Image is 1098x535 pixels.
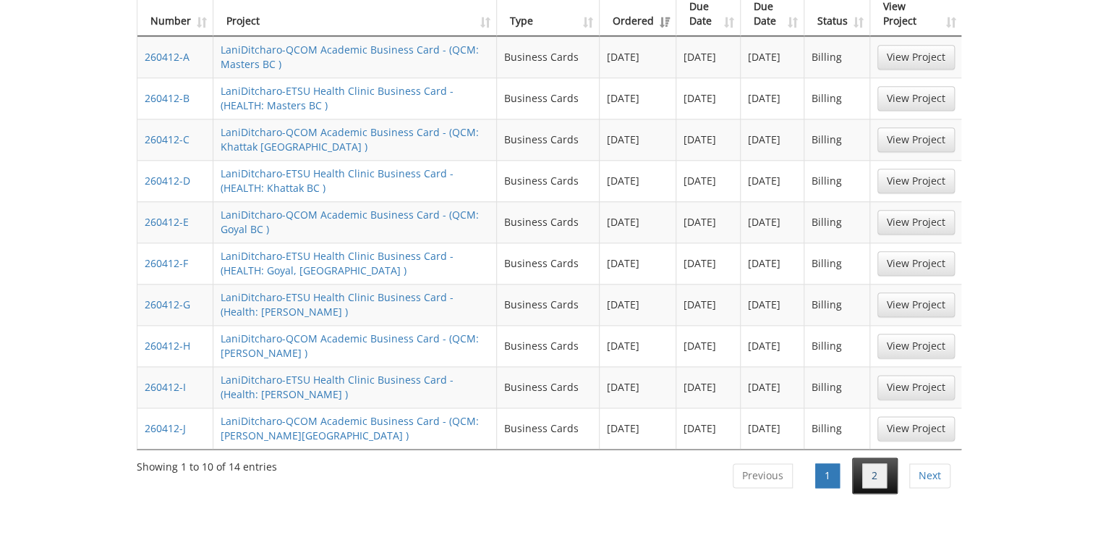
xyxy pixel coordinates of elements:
[804,36,870,77] td: Billing
[221,84,454,112] a: LaniDitcharo-ETSU Health Clinic Business Card - (HEALTH: Masters BC )
[145,91,190,105] a: 260412-B
[804,119,870,160] td: Billing
[676,243,740,284] td: [DATE]
[497,366,600,408] td: Business Cards
[804,366,870,408] td: Billing
[221,414,479,442] a: LaniDitcharo-QCOM Academic Business Card - (QCM: [PERSON_NAME][GEOGRAPHIC_DATA] )
[676,201,740,243] td: [DATE]
[497,408,600,449] td: Business Cards
[137,454,277,474] div: Showing 1 to 10 of 14 entries
[741,284,804,325] td: [DATE]
[497,119,600,160] td: Business Cards
[600,284,676,325] td: [DATE]
[497,160,600,201] td: Business Cards
[877,127,955,152] a: View Project
[804,284,870,325] td: Billing
[862,463,887,488] a: 2
[221,125,479,153] a: LaniDitcharo-QCOM Academic Business Card - (QCM: Khattak [GEOGRAPHIC_DATA] )
[221,332,479,360] a: LaniDitcharo-QCOM Academic Business Card - (QCM: [PERSON_NAME] )
[221,167,454,195] a: LaniDitcharo-ETSU Health Clinic Business Card - (HEALTH: Khattak BC )
[497,284,600,325] td: Business Cards
[676,119,740,160] td: [DATE]
[497,325,600,366] td: Business Cards
[497,201,600,243] td: Business Cards
[804,408,870,449] td: Billing
[600,243,676,284] td: [DATE]
[741,243,804,284] td: [DATE]
[804,243,870,284] td: Billing
[600,119,676,160] td: [DATE]
[877,251,955,276] a: View Project
[221,290,454,319] a: LaniDitcharo-ETSU Health Clinic Business Card - (Health: [PERSON_NAME] )
[600,77,676,119] td: [DATE]
[600,160,676,201] td: [DATE]
[497,243,600,284] td: Business Cards
[600,366,676,408] td: [DATE]
[221,43,479,71] a: LaniDitcharo-QCOM Academic Business Card - (QCM: Masters BC )
[676,408,740,449] td: [DATE]
[497,77,600,119] td: Business Cards
[145,298,190,311] a: 260412-G
[741,408,804,449] td: [DATE]
[804,160,870,201] td: Billing
[741,201,804,243] td: [DATE]
[676,284,740,325] td: [DATE]
[804,77,870,119] td: Billing
[733,463,793,488] a: Previous
[676,36,740,77] td: [DATE]
[600,36,676,77] td: [DATE]
[877,45,955,69] a: View Project
[145,174,190,188] a: 260412-D
[600,201,676,243] td: [DATE]
[741,366,804,408] td: [DATE]
[676,325,740,366] td: [DATE]
[877,416,955,441] a: View Project
[741,325,804,366] td: [DATE]
[877,375,955,400] a: View Project
[145,215,189,229] a: 260412-E
[145,421,186,435] a: 260412-J
[877,292,955,317] a: View Project
[145,380,186,394] a: 260412-I
[877,169,955,193] a: View Project
[741,36,804,77] td: [DATE]
[877,210,955,235] a: View Project
[877,86,955,111] a: View Project
[145,50,190,64] a: 260412-A
[804,325,870,366] td: Billing
[145,339,190,353] a: 260412-H
[221,208,479,236] a: LaniDitcharo-QCOM Academic Business Card - (QCM: Goyal BC )
[145,132,190,146] a: 260412-C
[676,366,740,408] td: [DATE]
[741,160,804,201] td: [DATE]
[804,201,870,243] td: Billing
[741,119,804,160] td: [DATE]
[221,373,454,401] a: LaniDitcharo-ETSU Health Clinic Business Card - (Health: [PERSON_NAME] )
[909,463,950,488] a: Next
[741,77,804,119] td: [DATE]
[676,160,740,201] td: [DATE]
[497,36,600,77] td: Business Cards
[600,408,676,449] td: [DATE]
[600,325,676,366] td: [DATE]
[815,463,840,488] a: 1
[877,334,955,358] a: View Project
[676,77,740,119] td: [DATE]
[221,249,454,277] a: LaniDitcharo-ETSU Health Clinic Business Card - (HEALTH: Goyal, [GEOGRAPHIC_DATA] )
[145,256,188,270] a: 260412-F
